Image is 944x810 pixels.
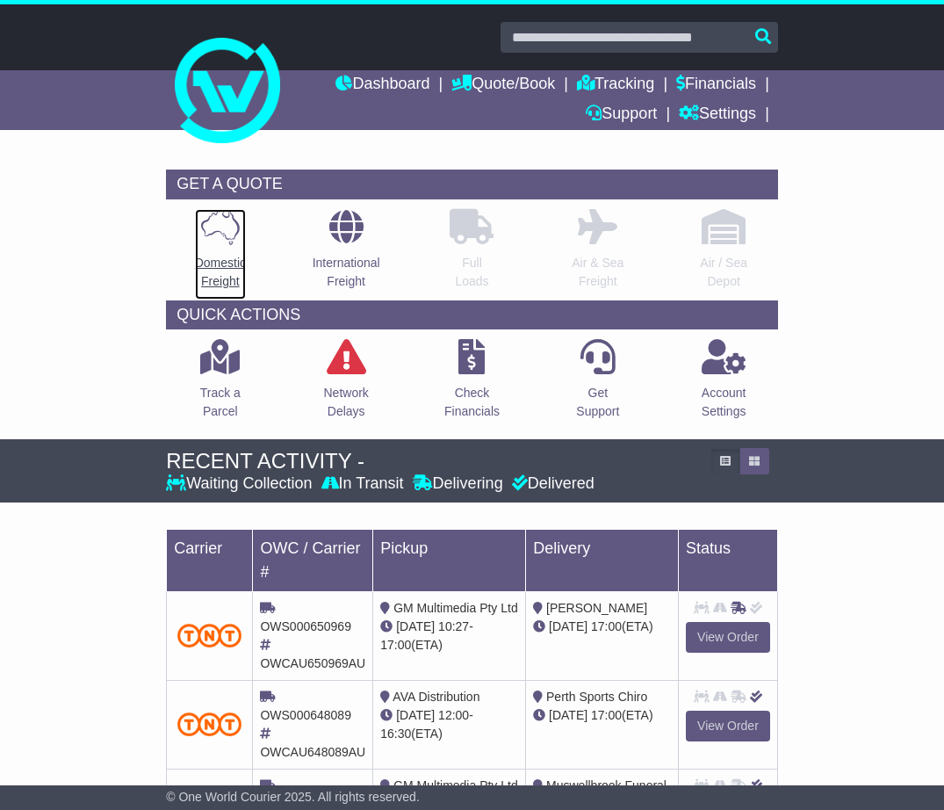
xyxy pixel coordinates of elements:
a: Tracking [577,70,654,100]
p: International Freight [313,254,380,291]
p: Air & Sea Freight [572,254,623,291]
span: 17:00 [591,708,622,722]
a: GetSupport [575,338,620,430]
span: [DATE] [549,619,587,633]
img: TNT_Domestic.png [177,712,241,736]
a: Settings [679,100,756,130]
span: 16:30 [380,727,411,741]
div: GET A QUOTE [166,170,778,199]
span: GM Multimedia Pty Ltd [393,601,518,615]
p: Track a Parcel [200,384,241,421]
a: Financials [676,70,756,100]
p: Account Settings [702,384,746,421]
a: AccountSettings [701,338,747,430]
p: Full Loads [450,254,494,291]
span: OWCAU650969AU [260,656,365,670]
a: Support [586,100,657,130]
a: Dashboard [335,70,429,100]
td: Delivery [526,529,679,591]
p: Check Financials [444,384,500,421]
p: Air / Sea Depot [700,254,747,291]
div: In Transit [317,474,408,494]
span: OWCAU648089AU [260,745,365,759]
span: [DATE] [396,619,435,633]
span: 17:00 [591,619,622,633]
span: GM Multimedia Pty Ltd [393,778,518,792]
a: DomesticFreight [194,208,247,300]
a: CheckFinancials [443,338,501,430]
span: Perth Sports Chiro [546,690,647,704]
td: OWC / Carrier # [253,529,373,591]
a: View Order [686,711,770,741]
span: OWS000650969 [260,619,351,633]
span: 10:27 [438,619,469,633]
span: [DATE] [549,708,587,722]
div: Delivering [408,474,508,494]
td: Carrier [167,529,253,591]
div: (ETA) [533,618,671,636]
img: TNT_Domestic.png [177,624,241,647]
span: AVA Distribution [393,690,479,704]
p: Get Support [576,384,619,421]
p: Network Delays [323,384,368,421]
a: InternationalFreight [312,208,381,300]
div: RECENT ACTIVITY - [166,449,702,474]
div: (ETA) [533,706,671,725]
span: 12:00 [438,708,469,722]
a: NetworkDelays [322,338,369,430]
div: Delivered [508,474,595,494]
div: - (ETA) [380,618,518,655]
td: Pickup [373,529,526,591]
span: [DATE] [396,708,435,722]
a: Quote/Book [451,70,555,100]
span: © One World Courier 2025. All rights reserved. [166,790,420,804]
div: - (ETA) [380,706,518,743]
a: View Order [686,622,770,653]
span: 17:00 [380,638,411,652]
a: Track aParcel [199,338,241,430]
span: OWS000648089 [260,708,351,722]
span: [PERSON_NAME] [546,601,647,615]
p: Domestic Freight [195,254,246,291]
div: Waiting Collection [166,474,316,494]
div: QUICK ACTIONS [166,300,778,330]
td: Status [679,529,778,591]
